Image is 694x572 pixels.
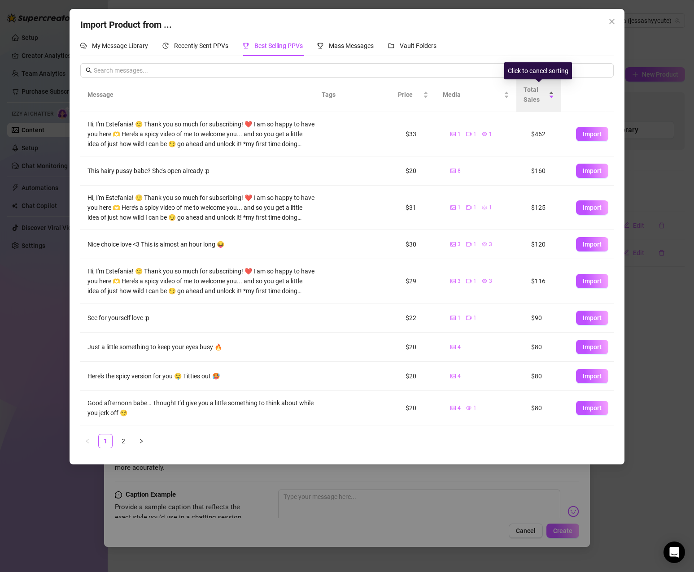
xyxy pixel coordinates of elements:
span: Import [583,404,602,412]
td: $31 [398,186,443,230]
span: Mass Messages [329,42,374,49]
span: trophy [243,43,249,49]
span: 1 [473,277,476,286]
div: Open Intercom Messenger [663,542,685,563]
span: 1 [458,204,461,212]
td: $80 [524,391,569,425]
td: $35 [524,425,569,455]
span: picture [450,315,456,321]
span: search [86,67,92,74]
span: Import [583,241,602,248]
td: $125 [524,186,569,230]
span: eye [482,242,487,247]
button: Close [605,14,619,29]
span: 1 [473,204,476,212]
span: 1 [473,314,476,322]
span: 4 [458,404,461,412]
div: Hi, I'm Estefania! 🙂 Thank you so much for subscribing! ❤️ I am so happy to have you here 🫶 Here’... [87,266,315,296]
span: 4 [458,343,461,351]
span: close [608,18,615,25]
td: $30 [398,230,443,259]
div: See for yourself love :p [87,313,315,323]
div: This hairy pussy babe? She's open already :p [87,166,315,176]
span: Import [583,277,602,285]
span: eye [482,131,487,137]
span: Import [583,167,602,174]
button: Import [576,200,608,215]
li: 2 [116,434,131,448]
span: video-camera [466,131,471,137]
span: right [139,438,144,444]
button: Import [576,340,608,354]
span: video-camera [466,278,471,284]
span: Media [443,90,502,100]
td: $22 [398,303,443,333]
th: Media [436,78,516,112]
th: Message [80,78,315,112]
td: $35 [398,425,443,455]
td: $20 [398,391,443,425]
span: 1 [473,130,476,139]
th: Price [391,78,436,112]
div: Hi, I'm Estefania! 🙂 Thank you so much for subscribing! ❤️ I am so happy to have you here 🫶 Here’... [87,193,315,222]
button: Import [576,274,608,288]
div: Hi, I'm Estefania! 🙂 Thank you so much for subscribing! ❤️ I am so happy to have you here 🫶 Here’... [87,119,315,149]
a: 1 [99,434,112,448]
span: 1 [458,130,461,139]
span: Import [583,373,602,380]
div: Here's the spicy version for you 🤤 Titties out 🥵 [87,371,315,381]
button: Import [576,311,608,325]
span: folder [388,43,394,49]
span: trophy [317,43,323,49]
span: Import [583,204,602,211]
td: $120 [524,230,569,259]
button: Import [576,164,608,178]
span: eye [466,405,471,411]
td: $20 [398,333,443,362]
span: picture [450,344,456,350]
td: $116 [524,259,569,303]
button: Import [576,127,608,141]
span: Best Selling PPVs [254,42,303,49]
td: $33 [398,112,443,156]
span: Total Sales [524,85,547,104]
span: Import [583,314,602,321]
td: $160 [524,156,569,186]
li: Previous Page [80,434,95,448]
td: $29 [398,259,443,303]
span: picture [450,278,456,284]
span: picture [450,131,456,137]
td: $90 [524,303,569,333]
span: 3 [458,277,461,286]
span: Import [583,343,602,351]
li: 1 [98,434,113,448]
div: Good afternoon babe… Thought I’d give you a little something to think about while you jerk off 😏 [87,398,315,418]
span: 1 [489,130,492,139]
th: Tags [314,78,368,112]
button: left [80,434,95,448]
span: Recently Sent PPVs [174,42,228,49]
span: Price [398,90,421,100]
span: Vault Folders [400,42,436,49]
span: 8 [458,167,461,175]
span: video-camera [466,242,471,247]
td: $462 [524,112,569,156]
a: 2 [117,434,130,448]
button: Import [576,369,608,383]
span: 3 [489,277,492,286]
button: Import [576,237,608,251]
span: picture [450,242,456,247]
span: video-camera [466,315,471,321]
span: 3 [458,240,461,249]
button: right [134,434,148,448]
span: picture [450,405,456,411]
span: My Message Library [92,42,148,49]
span: 3 [489,240,492,249]
span: comment [80,43,87,49]
span: 1 [489,204,492,212]
span: picture [450,373,456,379]
td: $80 [524,333,569,362]
span: Import [583,130,602,138]
span: video-camera [466,205,471,210]
li: Next Page [134,434,148,448]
